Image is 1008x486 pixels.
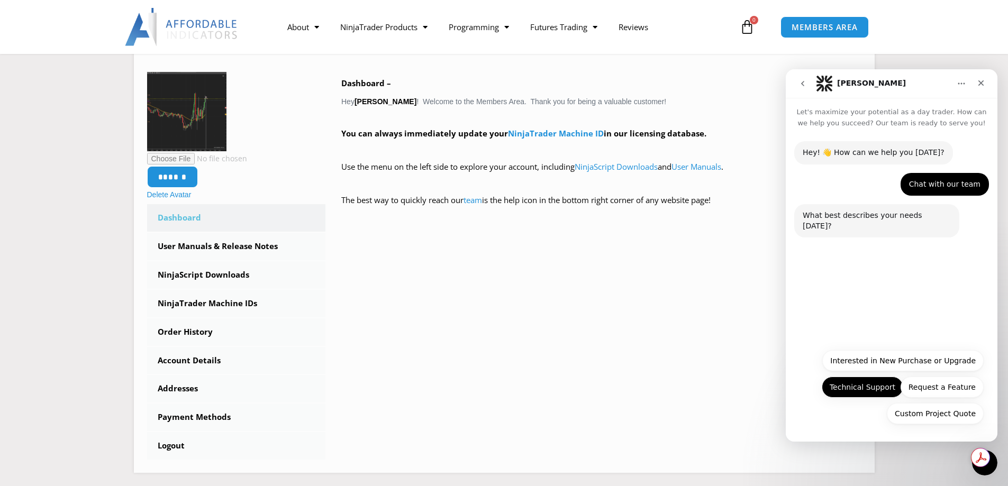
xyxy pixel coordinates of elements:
[147,432,326,460] a: Logout
[147,375,326,402] a: Addresses
[575,161,658,172] a: NinjaScript Downloads
[277,15,737,39] nav: Menu
[508,128,604,139] a: NinjaTrader Machine ID
[671,161,721,172] a: User Manuals
[147,261,326,289] a: NinjaScript Downloads
[355,97,416,106] strong: [PERSON_NAME]
[464,195,482,205] a: team
[147,233,326,260] a: User Manuals & Release Notes
[341,78,391,88] b: Dashboard –
[780,16,869,38] a: MEMBERS AREA
[147,290,326,317] a: NinjaTrader Machine IDs
[341,160,861,189] p: Use the menu on the left side to explore your account, including and .
[330,15,438,39] a: NinjaTrader Products
[277,15,330,39] a: About
[608,15,659,39] a: Reviews
[341,128,706,139] strong: You can always immediately update your in our licensing database.
[438,15,520,39] a: Programming
[147,404,326,431] a: Payment Methods
[786,69,997,442] iframe: To enrich screen reader interactions, please activate Accessibility in Grammarly extension settings
[792,23,858,31] span: MEMBERS AREA
[341,193,861,223] p: The best way to quickly reach our is the help icon in the bottom right corner of any website page!
[147,204,326,232] a: Dashboard
[147,318,326,346] a: Order History
[125,8,239,46] img: LogoAI | Affordable Indicators – NinjaTrader
[724,12,770,42] a: 0
[520,15,608,39] a: Futures Trading
[147,204,326,460] nav: Account pages
[147,190,192,199] a: Delete Avatar
[147,347,326,374] a: Account Details
[147,72,226,151] img: Screenshot%202023-01-24%20160143-150x150.png
[750,16,758,24] span: 0
[341,76,861,223] div: Hey ! Welcome to the Members Area. Thank you for being a valuable customer!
